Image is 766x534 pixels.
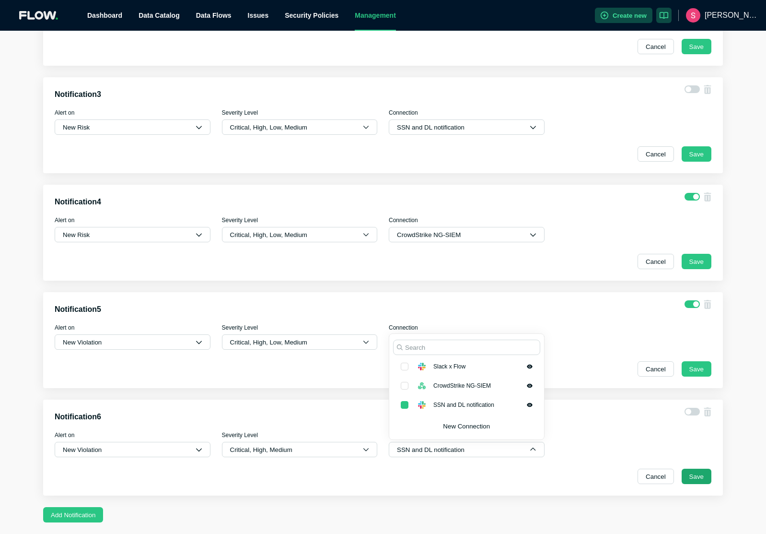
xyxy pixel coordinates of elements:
a: Dashboard [87,12,122,19]
div: CrowdStrike NG-SIEM [412,382,533,390]
button: Cancel [638,39,674,54]
img: Webhook [418,382,426,390]
p: Severity Level [222,323,378,332]
button: SlackSlack x Flow [393,357,540,376]
h3: Notification 5 [55,304,711,315]
p: Alert on [55,108,210,118]
p: Connection [389,323,545,332]
button: Critical, High, Low, Medium [222,119,378,135]
img: Slack [418,363,426,370]
img: Slack [418,401,426,409]
h3: Notification 6 [55,411,711,423]
button: Save [682,469,711,484]
button: SSN and DL notification [389,442,545,457]
a: Data Catalog [139,12,180,19]
button: Cancel [638,469,674,484]
p: Alert on [55,430,210,440]
button: New Risk [55,119,210,135]
input: Search [393,340,540,355]
h3: Notification 3 [55,89,711,100]
a: Security Policies [285,12,338,19]
span: eye [527,383,533,389]
h3: Notification 4 [55,196,711,208]
button: New Violation [55,442,210,457]
button: Critical, High, Low, Medium [222,227,378,242]
button: Cancel [638,254,674,269]
button: Critical, High, Low, Medium [222,334,378,350]
button: Cancel [638,146,674,162]
button: Cancel [638,361,674,377]
button: Critical, High, Medium [222,442,378,457]
div: Slack x Flow [412,363,533,370]
button: Create new [595,8,652,23]
div: SSN and DL notification [412,401,533,409]
button: Save [682,361,711,377]
img: ACg8ocJ9la7mZOLiPBa_o7I9MBThCC15abFzTkUmGbbaHOJlHvQ7oQ=s96-c [686,8,700,23]
button: WebhookCrowdStrike NG-SIEM [393,376,540,395]
p: Connection [389,108,545,118]
button: Save [682,254,711,269]
button: New Connection [397,418,536,434]
button: New Risk [55,227,210,242]
p: Severity Level [222,215,378,225]
p: Alert on [55,215,210,225]
button: SSN and DL notification [389,119,545,135]
button: Save [682,146,711,162]
span: eye [527,364,533,369]
button: CrowdStrike NG-SIEM [389,227,545,242]
p: Connection [389,215,545,225]
button: SlackSSN and DL notification [393,395,540,415]
span: eye [527,402,533,408]
p: Severity Level [222,430,378,440]
span: Data Flows [196,12,232,19]
button: New Violation [55,334,210,350]
p: Severity Level [222,108,378,118]
button: Add Notification [43,507,103,522]
button: Save [682,39,711,54]
p: Alert on [55,323,210,332]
